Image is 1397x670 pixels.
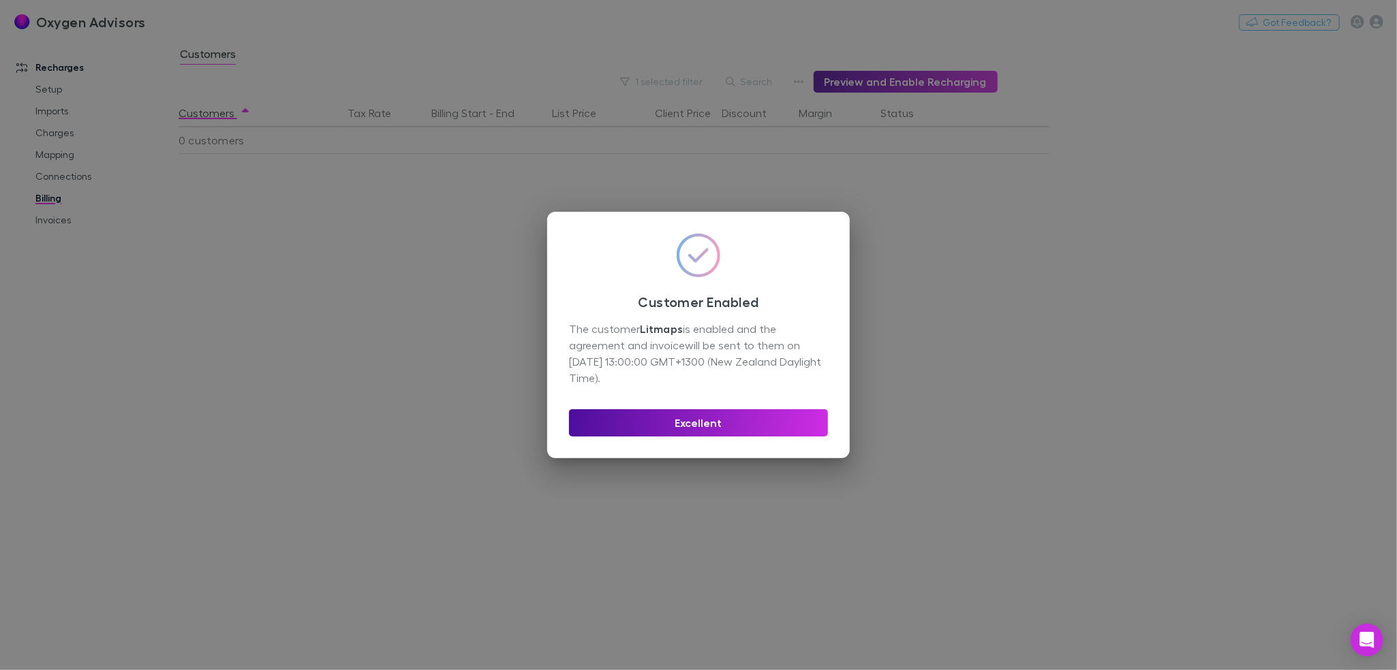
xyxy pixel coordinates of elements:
div: Open Intercom Messenger [1351,624,1383,656]
button: Excellent [569,409,828,436]
img: GradientCheckmarkIcon.svg [677,234,720,277]
h3: Customer Enabled [569,293,828,310]
strong: Litmaps [640,322,684,336]
div: The customer is enabled and the agreement and invoice will be sent to them on [DATE] 13:00:00 GMT... [569,321,828,386]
